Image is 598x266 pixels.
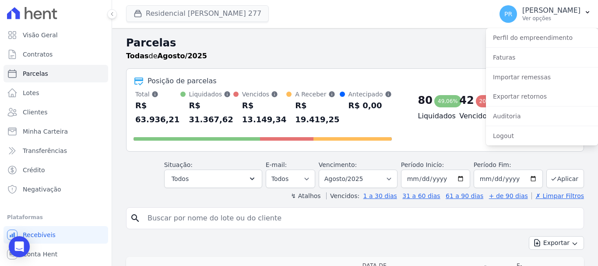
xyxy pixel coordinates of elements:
[504,11,512,17] span: PR
[4,84,108,102] a: Lotes
[4,103,108,121] a: Clientes
[459,111,487,121] h4: Vencidos
[23,31,58,39] span: Visão Geral
[126,35,584,51] h2: Parcelas
[23,69,48,78] span: Parcelas
[23,89,39,97] span: Lotes
[522,15,580,22] p: Ver opções
[418,93,433,107] div: 80
[266,161,287,168] label: E-mail:
[164,170,262,188] button: Todos
[158,52,207,60] strong: Agosto/2025
[23,50,53,59] span: Contratos
[348,90,392,99] div: Antecipado
[295,99,339,127] div: R$ 19.419,25
[486,89,598,104] a: Exportar retornos
[242,99,286,127] div: R$ 13.149,34
[23,250,57,259] span: Conta Hent
[476,95,503,107] div: 20,57%
[130,213,141,223] i: search
[546,169,584,188] button: Aplicar
[4,161,108,179] a: Crédito
[126,52,149,60] strong: Todas
[7,212,105,223] div: Plataformas
[418,111,446,121] h4: Liquidados
[23,146,67,155] span: Transferências
[434,95,461,107] div: 49,06%
[474,160,543,170] label: Período Fim:
[23,127,68,136] span: Minha Carteira
[326,192,359,199] label: Vencidos:
[4,65,108,82] a: Parcelas
[363,192,397,199] a: 1 a 30 dias
[4,46,108,63] a: Contratos
[486,30,598,46] a: Perfil do empreendimento
[189,90,233,99] div: Liquidados
[492,2,598,26] button: PR [PERSON_NAME] Ver opções
[135,99,180,127] div: R$ 63.936,21
[402,192,440,199] a: 31 a 60 dias
[23,185,61,194] span: Negativação
[4,181,108,198] a: Negativação
[4,142,108,160] a: Transferências
[4,123,108,140] a: Minha Carteira
[23,108,47,117] span: Clientes
[291,192,320,199] label: ↯ Atalhos
[164,161,193,168] label: Situação:
[148,76,217,86] div: Posição de parcelas
[489,192,528,199] a: + de 90 dias
[23,166,45,174] span: Crédito
[486,69,598,85] a: Importar remessas
[126,5,269,22] button: Residencial [PERSON_NAME] 277
[446,192,483,199] a: 61 a 90 dias
[135,90,180,99] div: Total
[242,90,286,99] div: Vencidos
[4,226,108,244] a: Recebíveis
[4,245,108,263] a: Conta Hent
[531,192,584,199] a: ✗ Limpar Filtros
[522,6,580,15] p: [PERSON_NAME]
[295,90,339,99] div: A Receber
[142,209,580,227] input: Buscar por nome do lote ou do cliente
[459,93,474,107] div: 42
[529,236,584,250] button: Exportar
[189,99,233,127] div: R$ 31.367,62
[348,99,392,113] div: R$ 0,00
[486,128,598,144] a: Logout
[9,236,30,257] div: Open Intercom Messenger
[23,231,56,239] span: Recebíveis
[172,174,189,184] span: Todos
[486,50,598,65] a: Faturas
[486,108,598,124] a: Auditoria
[319,161,357,168] label: Vencimento:
[126,51,207,61] p: de
[401,161,444,168] label: Período Inicío:
[4,26,108,44] a: Visão Geral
